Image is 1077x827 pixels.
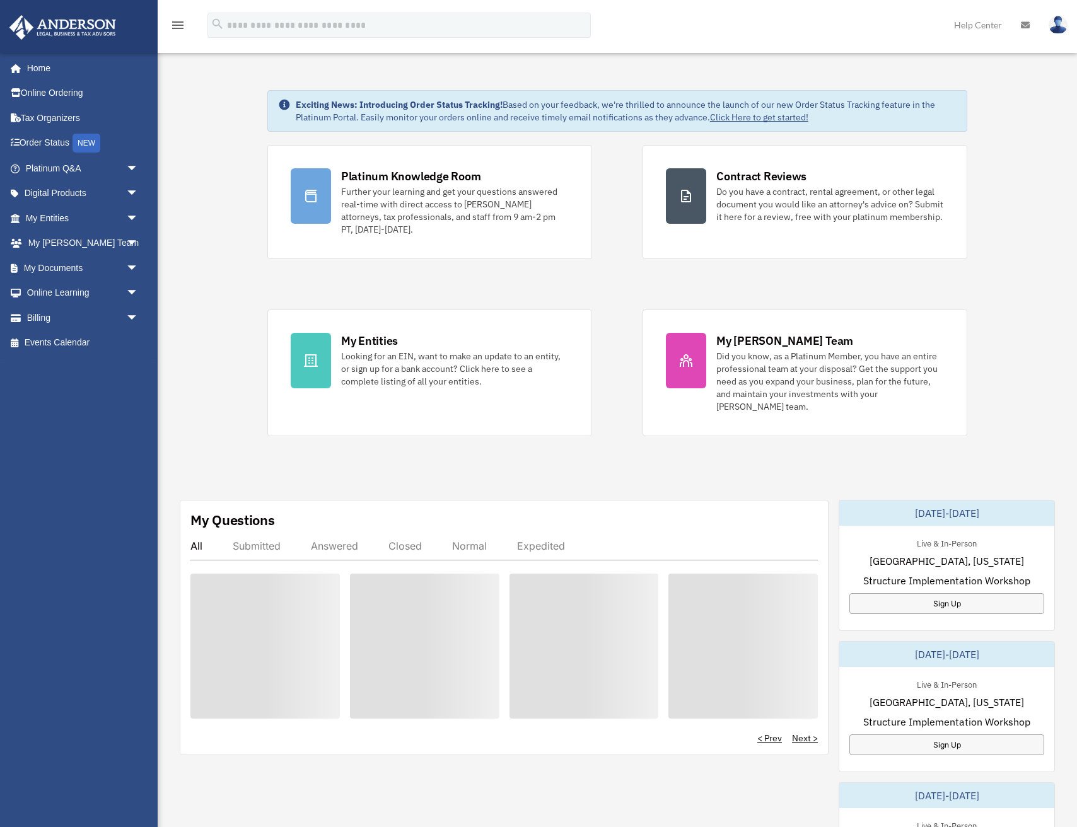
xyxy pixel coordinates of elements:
a: < Prev [757,732,782,744]
a: Tax Organizers [9,105,158,130]
div: Expedited [517,540,565,552]
div: Closed [388,540,422,552]
a: Sign Up [849,593,1044,614]
a: My [PERSON_NAME] Teamarrow_drop_down [9,231,158,256]
div: NEW [73,134,100,153]
span: arrow_drop_down [126,255,151,281]
span: arrow_drop_down [126,305,151,331]
a: Sign Up [849,734,1044,755]
div: My [PERSON_NAME] Team [716,333,853,349]
span: arrow_drop_down [126,181,151,207]
span: Structure Implementation Workshop [863,573,1030,588]
div: [DATE]-[DATE] [839,783,1054,808]
a: Online Learningarrow_drop_down [9,280,158,306]
a: Platinum Knowledge Room Further your learning and get your questions answered real-time with dire... [267,145,592,259]
strong: Exciting News: Introducing Order Status Tracking! [296,99,503,110]
a: My [PERSON_NAME] Team Did you know, as a Platinum Member, you have an entire professional team at... [643,309,967,436]
a: Events Calendar [9,330,158,356]
span: Structure Implementation Workshop [863,714,1030,729]
div: [DATE]-[DATE] [839,642,1054,667]
a: Online Ordering [9,81,158,106]
span: [GEOGRAPHIC_DATA], [US_STATE] [870,695,1024,710]
a: Next > [792,732,818,744]
div: [DATE]-[DATE] [839,500,1054,526]
i: menu [170,18,185,33]
a: Home [9,55,151,81]
a: My Entitiesarrow_drop_down [9,205,158,231]
a: Billingarrow_drop_down [9,305,158,330]
div: Submitted [233,540,281,552]
div: Live & In-Person [907,536,987,549]
a: Order StatusNEW [9,130,158,156]
span: arrow_drop_down [126,280,151,306]
a: My Entities Looking for an EIN, want to make an update to an entity, or sign up for a bank accoun... [267,309,592,436]
div: All [190,540,202,552]
a: Contract Reviews Do you have a contract, rental agreement, or other legal document you would like... [643,145,967,259]
i: search [211,17,224,31]
span: [GEOGRAPHIC_DATA], [US_STATE] [870,553,1024,569]
div: Based on your feedback, we're thrilled to announce the launch of our new Order Status Tracking fe... [296,98,957,124]
div: Looking for an EIN, want to make an update to an entity, or sign up for a bank account? Click her... [341,350,569,388]
div: Did you know, as a Platinum Member, you have an entire professional team at your disposal? Get th... [716,350,944,413]
img: User Pic [1049,16,1068,34]
div: Contract Reviews [716,168,806,184]
span: arrow_drop_down [126,205,151,231]
a: Click Here to get started! [710,112,808,123]
div: Normal [452,540,487,552]
div: Answered [311,540,358,552]
a: My Documentsarrow_drop_down [9,255,158,280]
div: Further your learning and get your questions answered real-time with direct access to [PERSON_NAM... [341,185,569,236]
a: Digital Productsarrow_drop_down [9,181,158,206]
span: arrow_drop_down [126,231,151,257]
a: Platinum Q&Aarrow_drop_down [9,156,158,181]
div: Do you have a contract, rental agreement, or other legal document you would like an attorney's ad... [716,185,944,223]
div: Live & In-Person [907,677,987,690]
div: My Questions [190,511,275,529]
a: menu [170,22,185,33]
div: My Entities [341,333,398,349]
div: Platinum Knowledge Room [341,168,481,184]
span: arrow_drop_down [126,156,151,182]
img: Anderson Advisors Platinum Portal [6,15,120,40]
